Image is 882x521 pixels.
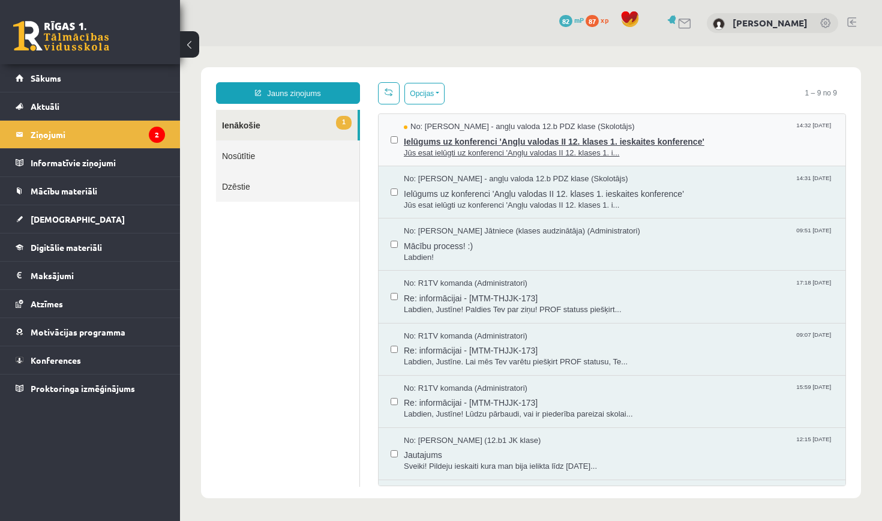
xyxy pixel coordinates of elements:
span: Digitālie materiāli [31,242,102,253]
a: Aktuāli [16,92,165,120]
span: Labdien, Justīne! Lūdzu pārbaudi, vai ir piederība pareizai skolai... [224,363,653,374]
a: Nosūtītie [36,94,179,125]
span: 17:18 [DATE] [614,232,653,241]
a: No: [PERSON_NAME] - angļu valoda 12.b PDZ klase (Skolotājs) 14:31 [DATE] Ielūgums uz konferenci '... [224,127,653,164]
span: 15:59 [DATE] [614,337,653,346]
i: 2 [149,127,165,143]
span: Aktuāli [31,101,59,112]
span: xp [601,15,608,25]
a: No: [PERSON_NAME] - angļu valoda 12.b PDZ klase (Skolotājs) 14:32 [DATE] Ielūgums uz konferenci '... [224,75,653,112]
span: Labdien, Justīne! Paldies Tev par ziņu! PROF statuss piešķirt... [224,258,653,270]
span: Re: informācijai - [MTM-THJJK-173] [224,243,653,258]
span: Sveiki! Pildeju ieskaiti kura man bija ielikta līdz [DATE]... [224,415,653,426]
a: No: R1TV komanda (Administratori) 17:18 [DATE] Re: informācijai - [MTM-THJJK-173] Labdien, Justīn... [224,232,653,269]
span: Jūs esat ielūgti uz konferenci 'Angļu valodas II 12. klases 1. i... [224,101,653,113]
a: 87 xp [586,15,614,25]
span: No: R1TV komanda (Administratori) [224,232,347,243]
span: Ielūgums uz konferenci 'Angļu valodas II 12. klases 1. ieskaites konference' [224,86,653,101]
span: Mācību materiāli [31,185,97,196]
a: Maksājumi [16,262,165,289]
span: Sākums [31,73,61,83]
span: No: [PERSON_NAME] - angļu valoda 12.b PDZ klase (Skolotājs) [224,75,455,86]
span: Re: informācijai - [MTM-THJJK-173] [224,348,653,363]
img: Justīne Everte [713,18,725,30]
a: Mācību materiāli [16,177,165,205]
legend: Ziņojumi [31,121,165,148]
a: Dzēstie [36,125,179,155]
span: No: [PERSON_NAME] - angļu valoda 12.b PDZ klase (Skolotājs) [224,127,448,139]
a: Informatīvie ziņojumi [16,149,165,176]
a: Sākums [16,64,165,92]
a: Konferences [16,346,165,374]
span: Labdien, Justīne. Lai mēs Tev varētu piešķirt PROF statusu, Te... [224,310,653,322]
a: No: R1TV komanda (Administratori) 09:07 [DATE] Re: informācijai - [MTM-THJJK-173] Labdien, Justīn... [224,285,653,322]
span: 82 [559,15,572,27]
button: Opcijas [224,37,265,58]
span: Re: informācijai - [MTM-THJJK-173] [224,295,653,310]
a: Ziņojumi2 [16,121,165,148]
a: Proktoringa izmēģinājums [16,375,165,402]
span: mP [574,15,584,25]
span: 12:15 [DATE] [614,389,653,398]
span: Proktoringa izmēģinājums [31,383,135,394]
span: 1 [156,70,172,83]
a: Rīgas 1. Tālmācības vidusskola [13,21,109,51]
a: 1Ienākošie [36,64,178,94]
span: Ielūgums uz konferenci 'Angļu valodas II 12. klases 1. ieskaites konference' [224,139,653,154]
legend: Informatīvie ziņojumi [31,149,165,176]
a: Jauns ziņojums [36,36,180,58]
span: 1 – 9 no 9 [616,36,666,58]
span: Atzīmes [31,298,63,309]
span: 09:51 [DATE] [614,179,653,188]
span: Konferences [31,355,81,366]
span: Jautajums [224,400,653,415]
span: [DEMOGRAPHIC_DATA] [31,214,125,224]
span: Motivācijas programma [31,327,125,337]
span: Mācību process! :) [224,191,653,206]
span: No: [PERSON_NAME] (12.b1 JK klase) [224,389,361,400]
span: No: [PERSON_NAME] Jātniece (klases audzinātāja) (Administratori) [224,179,460,191]
legend: Maksājumi [31,262,165,289]
span: Jūs esat ielūgti uz konferenci 'Angļu valodas II 12. klases 1. i... [224,154,653,165]
span: 09:07 [DATE] [614,285,653,294]
a: 82 mP [559,15,584,25]
a: No: [PERSON_NAME] (12.b1 JK klase) 12:15 [DATE] Jautajums Sveiki! Pildeju ieskaiti kura man bija ... [224,389,653,426]
a: Atzīmes [16,290,165,318]
span: Labdien! [224,206,653,217]
a: [DEMOGRAPHIC_DATA] [16,205,165,233]
a: Motivācijas programma [16,318,165,346]
a: No: R1TV komanda (Administratori) 15:59 [DATE] Re: informācijai - [MTM-THJJK-173] Labdien, Justīn... [224,337,653,374]
span: No: R1TV komanda (Administratori) [224,337,347,348]
span: 87 [586,15,599,27]
span: No: R1TV komanda (Administratori) [224,285,347,296]
span: 14:31 [DATE] [614,127,653,136]
a: [PERSON_NAME] [733,17,808,29]
a: No: [PERSON_NAME] Jātniece (klases audzinātāja) (Administratori) 09:51 [DATE] Mācību process! :) ... [224,179,653,217]
a: Digitālie materiāli [16,233,165,261]
span: 14:32 [DATE] [614,75,653,84]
